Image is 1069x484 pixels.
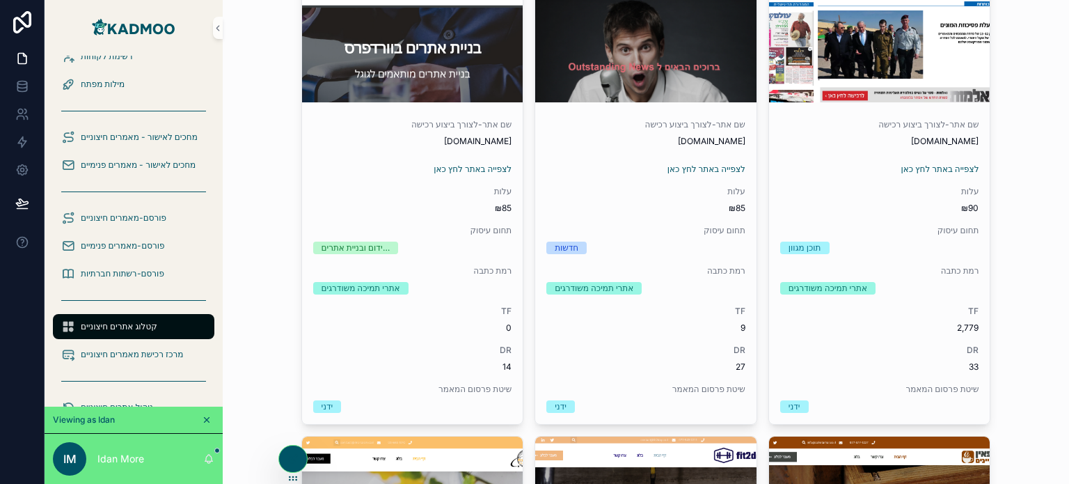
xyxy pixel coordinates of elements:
[667,164,745,174] a: לצפייה באתר לחץ כאן
[63,451,77,467] span: IM
[780,306,979,317] span: TF
[546,136,745,147] span: [DOMAIN_NAME]
[53,153,214,178] a: מחכים לאישור - מאמרים פנימיים
[81,212,166,224] span: פורסם-מאמרים חיצוניים
[45,56,223,407] div: scrollable content
[313,361,512,373] span: 14
[53,44,214,69] a: רשימת לקוחות
[780,225,979,236] span: תחום עיסוק
[434,164,512,174] a: לצפייה באתר לחץ כאן
[780,203,979,214] span: ₪90
[53,342,214,367] a: מרכז רכישת מאמרים חיצוניים
[546,225,745,236] span: תחום עיסוק
[901,164,979,174] a: לצפייה באתר לחץ כאן
[780,361,979,373] span: 33
[313,384,512,395] span: שיטת פרסום המאמר
[313,345,512,356] span: DR
[313,186,512,197] span: עלות
[81,51,133,62] span: רשימת לקוחות
[53,395,214,420] a: ניהול אתרים חיצוניים
[81,402,153,413] span: ניהול אתרים חיצוניים
[89,17,177,39] img: App logo
[789,282,867,295] div: אתרי תמיכה משודרגים
[313,119,512,130] span: שם אתר-לצורך ביצוע רכישה
[546,186,745,197] span: עלות
[780,136,979,147] span: [DOMAIN_NAME]
[53,314,214,339] a: קטלוג אתרים חיצוניים
[53,72,214,97] a: מילות מפתח
[322,242,390,254] div: …ידום ובניית אתרים
[81,240,165,251] span: פורסם-מאמרים פנימיים
[81,268,164,279] span: פורסם-רשתות חברתיות
[313,225,512,236] span: תחום עיסוק
[546,119,745,130] span: שם אתר-לצורך ביצוע רכישה
[97,452,144,466] p: Idan More
[546,306,745,317] span: TF
[53,125,214,150] a: מחכים לאישור - מאמרים חיצוניים
[53,261,214,286] a: פורסם-רשתות חברתיות
[313,265,512,276] span: רמת כתבה
[780,384,979,395] span: שיטת פרסום המאמר
[780,186,979,197] span: עלות
[555,400,567,413] div: ידני
[546,345,745,356] span: DR
[313,322,512,334] span: 0
[322,282,400,295] div: אתרי תמיכה משודרגים
[313,136,512,147] span: [DOMAIN_NAME]
[780,322,979,334] span: 2,779
[789,242,821,254] div: תוכן מגוון
[546,361,745,373] span: 27
[546,322,745,334] span: 9
[789,400,800,413] div: ידני
[53,205,214,231] a: פורסם-מאמרים חיצוניים
[53,414,115,426] span: Viewing as Idan
[81,159,196,171] span: מחכים לאישור - מאמרים פנימיים
[546,203,745,214] span: ₪85
[555,242,578,254] div: חדשות
[322,400,333,413] div: ידני
[546,265,745,276] span: רמת כתבה
[780,345,979,356] span: DR
[81,321,157,332] span: קטלוג אתרים חיצוניים
[81,132,198,143] span: מחכים לאישור - מאמרים חיצוניים
[313,306,512,317] span: TF
[780,265,979,276] span: רמת כתבה
[53,233,214,258] a: פורסם-מאמרים פנימיים
[555,282,633,295] div: אתרי תמיכה משודרגים
[81,349,183,360] span: מרכז רכישת מאמרים חיצוניים
[780,119,979,130] span: שם אתר-לצורך ביצוע רכישה
[313,203,512,214] span: ₪85
[546,384,745,395] span: שיטת פרסום המאמר
[81,79,125,90] span: מילות מפתח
